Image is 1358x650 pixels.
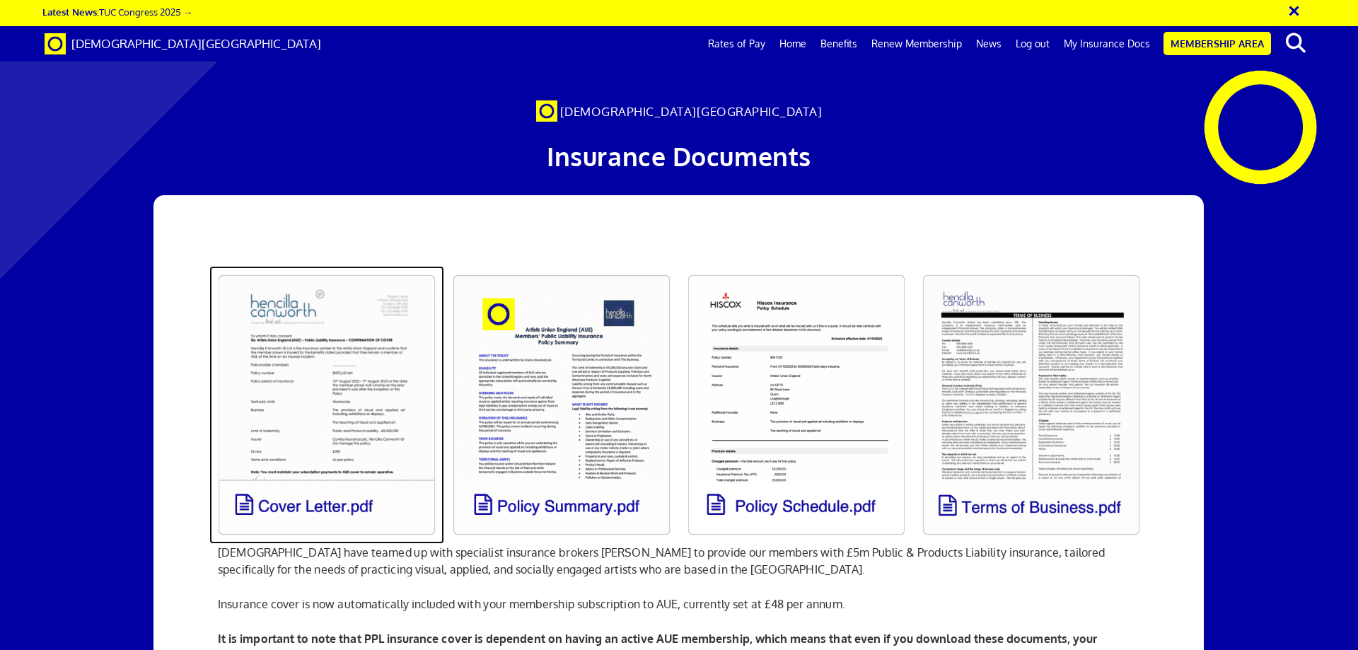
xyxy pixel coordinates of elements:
[71,36,321,51] span: [DEMOGRAPHIC_DATA][GEOGRAPHIC_DATA]
[42,6,99,18] strong: Latest News:
[1009,26,1057,62] a: Log out
[42,6,192,18] a: Latest News:TUC Congress 2025 →
[34,26,332,62] a: Brand [DEMOGRAPHIC_DATA][GEOGRAPHIC_DATA]
[772,26,813,62] a: Home
[969,26,1009,62] a: News
[1274,28,1317,58] button: search
[218,544,1140,578] p: [DEMOGRAPHIC_DATA] have teamed up with specialist insurance brokers [PERSON_NAME] to provide our ...
[560,104,823,119] span: [DEMOGRAPHIC_DATA][GEOGRAPHIC_DATA]
[1057,26,1157,62] a: My Insurance Docs
[701,26,772,62] a: Rates of Pay
[547,140,811,172] span: Insurance Documents
[864,26,969,62] a: Renew Membership
[218,596,1140,613] p: Insurance cover is now automatically included with your membership subscription to AUE, currently...
[813,26,864,62] a: Benefits
[1163,32,1271,55] a: Membership Area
